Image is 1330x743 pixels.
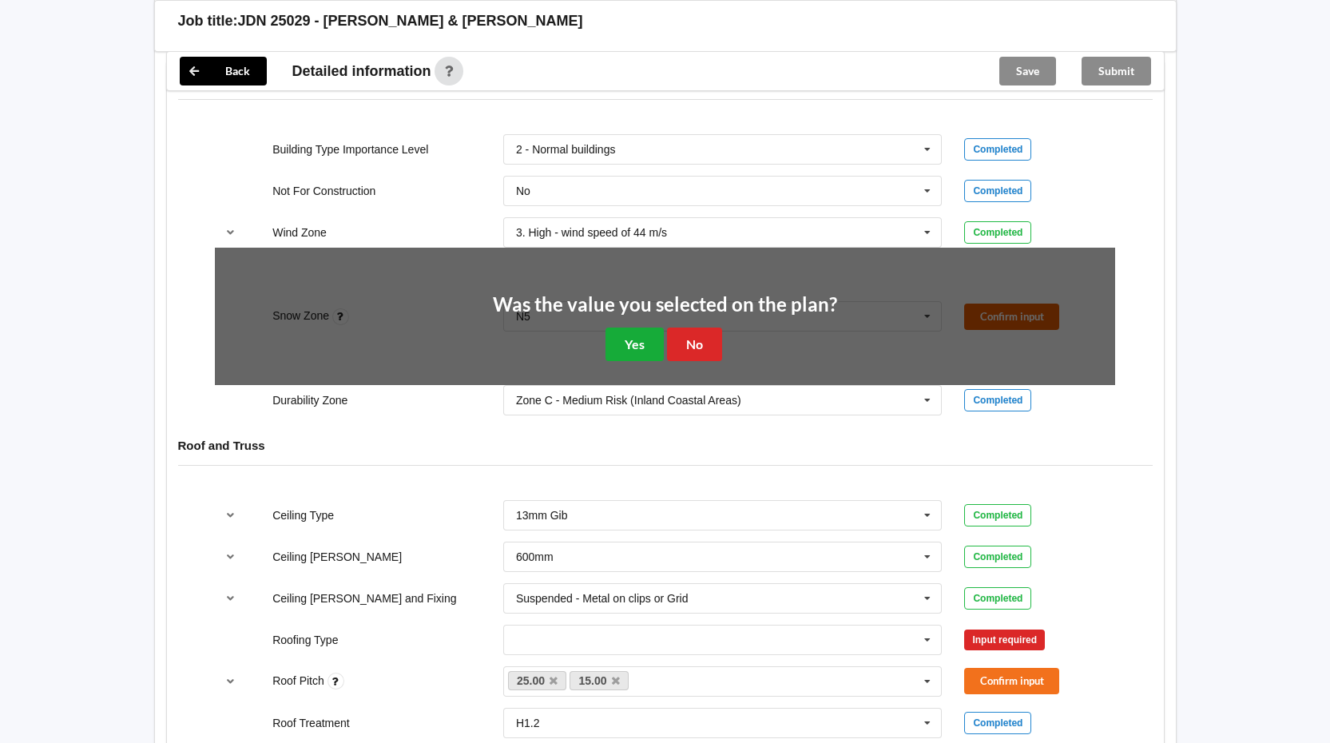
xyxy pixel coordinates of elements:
h3: Job title: [178,12,238,30]
div: Completed [964,389,1031,411]
button: reference-toggle [215,542,246,571]
label: Wind Zone [272,226,327,239]
div: Completed [964,546,1031,568]
div: Completed [964,221,1031,244]
div: Completed [964,587,1031,610]
label: Building Type Importance Level [272,143,428,156]
div: Zone C - Medium Risk (Inland Coastal Areas) [516,395,741,406]
div: 2 - Normal buildings [516,144,616,155]
label: Roofing Type [272,634,338,646]
div: Input required [964,630,1045,650]
div: Completed [964,504,1031,526]
label: Ceiling [PERSON_NAME] and Fixing [272,592,456,605]
div: Completed [964,138,1031,161]
button: Confirm input [964,668,1059,694]
div: Completed [964,712,1031,734]
div: No [516,185,530,197]
button: Yes [605,328,664,360]
button: Back [180,57,267,85]
div: 13mm Gib [516,510,568,521]
div: Suspended - Metal on clips or Grid [516,593,689,604]
h3: JDN 25029 - [PERSON_NAME] & [PERSON_NAME] [238,12,583,30]
a: 25.00 [508,671,567,690]
button: reference-toggle [215,667,246,696]
label: Durability Zone [272,394,347,407]
h4: Roof and Truss [178,438,1153,453]
label: Not For Construction [272,185,375,197]
button: reference-toggle [215,218,246,247]
label: Ceiling Type [272,509,334,522]
label: Roof Pitch [272,674,327,687]
button: reference-toggle [215,584,246,613]
label: Ceiling [PERSON_NAME] [272,550,402,563]
h2: Was the value you selected on the plan? [493,292,837,317]
div: Completed [964,180,1031,202]
label: Roof Treatment [272,717,350,729]
button: reference-toggle [215,501,246,530]
span: Detailed information [292,64,431,78]
div: 3. High - wind speed of 44 m/s [516,227,667,238]
a: 15.00 [570,671,629,690]
div: H1.2 [516,717,540,729]
button: No [667,328,722,360]
div: 600mm [516,551,554,562]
